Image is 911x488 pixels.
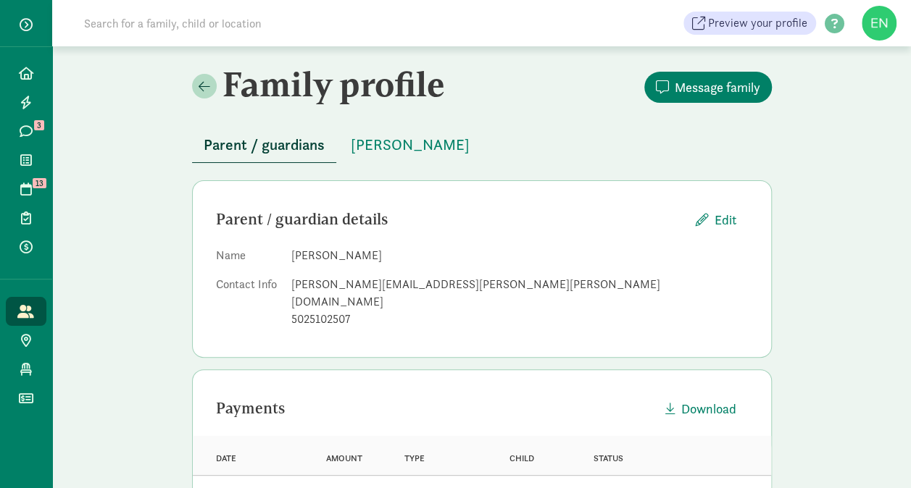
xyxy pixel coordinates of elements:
a: 13 [6,174,46,203]
span: Status [594,453,623,463]
button: Edit [684,204,748,235]
input: Search for a family, child or location [75,9,482,38]
span: 3 [34,120,44,130]
span: Amount [326,453,362,463]
h2: Family profile [192,64,479,104]
button: Parent / guardians [192,127,336,163]
span: Child [509,453,534,463]
button: Download [654,393,748,424]
span: Message family [675,77,760,97]
a: Parent / guardians [192,137,336,153]
dd: [PERSON_NAME] [291,247,748,264]
div: 5025102507 [291,311,748,328]
span: Type [404,453,425,463]
iframe: Chat Widget [839,418,911,488]
span: 13 [33,178,46,188]
span: Parent / guardians [204,133,325,156]
dt: Name [216,247,280,270]
button: [PERSON_NAME] [339,127,481,162]
a: [PERSON_NAME] [339,137,481,153]
div: Parent / guardian details [216,208,684,231]
span: Date [216,453,236,463]
span: Edit [715,210,736,230]
span: Download [681,399,736,418]
span: Preview your profile [708,14,807,32]
a: 3 [6,117,46,146]
dt: Contact Info [216,276,280,334]
button: Message family [644,72,772,103]
a: Preview your profile [683,12,816,35]
div: [PERSON_NAME][EMAIL_ADDRESS][PERSON_NAME][PERSON_NAME][DOMAIN_NAME] [291,276,748,311]
span: [PERSON_NAME] [351,133,470,156]
div: Payments [216,397,654,420]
